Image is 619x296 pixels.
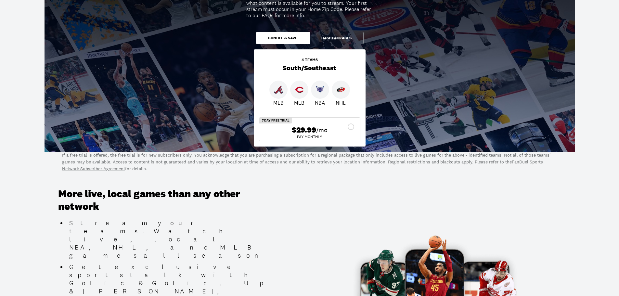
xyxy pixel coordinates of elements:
button: Base Packages [310,32,364,44]
p: MLB [273,99,284,107]
img: Braves [274,85,283,94]
div: 7 Day Free Trial [259,118,292,123]
p: MLB [294,99,304,107]
img: Hurricanes [337,85,345,94]
li: Stream your teams. Watch live, local NBA, NHL, and MLB games all season [67,219,269,260]
p: NBA [315,99,325,107]
div: South/Southeast [254,49,366,81]
p: NHL [336,99,346,107]
p: If a free trial is offered, the free trial is for new subscribers only. You acknowledge that you ... [62,152,557,172]
div: Pay Monthly [264,135,355,139]
button: Bundle & Save [256,32,310,44]
img: Hornets [316,85,324,94]
span: $29.99 [292,125,316,135]
img: Reds [295,85,303,94]
h3: More live, local games than any other network [58,188,269,213]
div: 4 teams [302,58,318,62]
span: /mo [316,125,328,135]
